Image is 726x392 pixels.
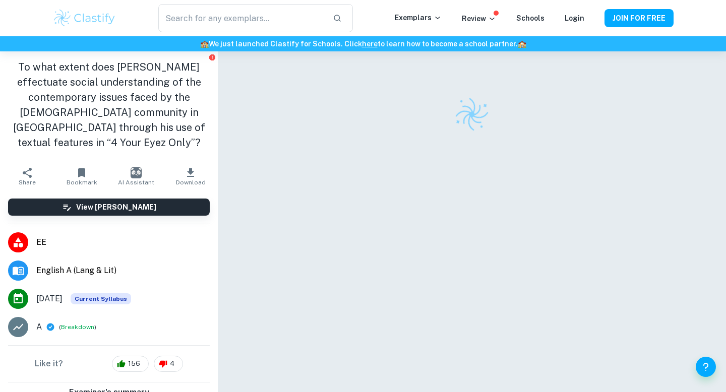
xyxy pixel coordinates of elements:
[112,356,149,372] div: 156
[71,293,131,304] div: This exemplar is based on the current syllabus. Feel free to refer to it for inspiration/ideas wh...
[154,356,183,372] div: 4
[36,321,42,333] p: A
[395,12,442,23] p: Exemplars
[71,293,131,304] span: Current Syllabus
[158,4,325,32] input: Search for any exemplars...
[109,162,163,190] button: AI Assistant
[8,59,210,150] h1: To what extent does [PERSON_NAME] effectuate social understanding of the contemporary issues face...
[35,358,63,370] h6: Like it?
[36,293,63,305] span: [DATE]
[452,94,493,135] img: Clastify logo
[36,236,210,248] span: EE
[52,8,116,28] img: Clastify logo
[61,322,94,332] button: Breakdown
[208,53,216,61] button: Report issue
[67,179,97,186] span: Bookmark
[8,199,210,216] button: View [PERSON_NAME]
[516,14,544,22] a: Schools
[2,38,724,49] h6: We just launched Clastify for Schools. Click to learn how to become a school partner.
[164,359,180,369] span: 4
[131,167,142,178] img: AI Assistant
[696,357,716,377] button: Help and Feedback
[163,162,218,190] button: Download
[462,13,496,24] p: Review
[200,40,209,48] span: 🏫
[36,265,210,277] span: English A (Lang & Lit)
[518,40,526,48] span: 🏫
[19,179,36,186] span: Share
[76,202,156,213] h6: View [PERSON_NAME]
[362,40,378,48] a: here
[565,14,584,22] a: Login
[54,162,109,190] button: Bookmark
[59,322,96,332] span: ( )
[176,179,206,186] span: Download
[123,359,146,369] span: 156
[118,179,154,186] span: AI Assistant
[604,9,674,27] button: JOIN FOR FREE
